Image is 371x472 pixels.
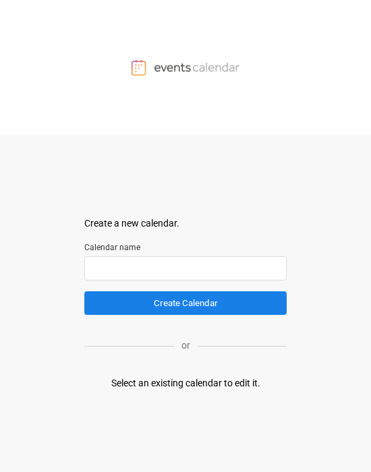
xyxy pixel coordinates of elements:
div: Create a new calendar. [84,216,287,231]
label: Calendar name [84,241,287,254]
div: Select an existing calendar to edit it. [111,376,260,390]
p: or [175,338,197,353]
button: Create Calendar [84,291,287,315]
img: Events Calendar [132,59,239,76]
